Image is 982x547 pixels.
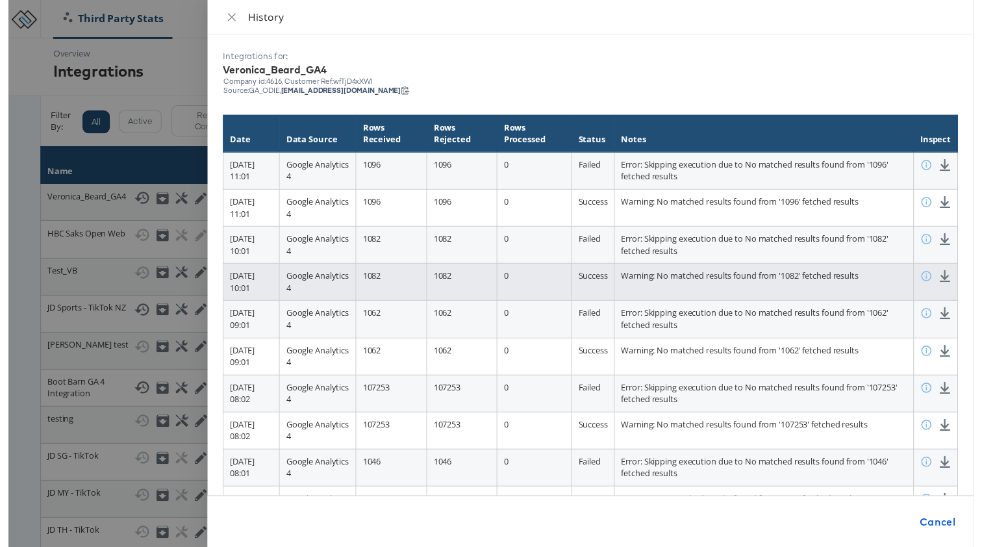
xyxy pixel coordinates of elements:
span: Google Analytics 4 [283,388,346,413]
span: Error: Skipping execution due to No matched results found from '1082' fetched results [623,237,896,261]
span: Google Analytics 4 [283,312,346,337]
span: Success [580,275,610,286]
span: Success [580,426,610,438]
span: Error: Skipping execution due to No matched results found from '107253' fetched results [623,388,905,413]
td: 1096 [354,193,426,231]
td: [DATE] 08:01 [219,495,276,533]
span: Warning: No matched results found from '1046' fetched results [623,502,865,513]
td: 0 [497,495,573,533]
span: Warning: No matched results found from '1082' fetched results [623,275,865,286]
th: Data Source [276,117,354,155]
td: 1046 [426,495,497,533]
span: Warning: No matched results found from '1062' fetched results [623,351,865,363]
td: 0 [497,306,573,344]
td: 0 [497,155,573,192]
span: Failed [580,464,603,476]
td: 1082 [426,231,497,268]
td: 0 [497,231,573,268]
div: Veronica_Beard_GA4 [218,64,966,79]
td: 1096 [426,193,497,231]
button: Cancel [922,518,969,544]
th: Date [219,117,276,155]
td: 107253 [354,381,426,419]
td: [DATE] 11:01 [219,193,276,231]
span: Warning: No matched results found from '1096' fetched results [623,199,865,211]
div: History [244,10,966,25]
span: Error: Skipping execution due to No matched results found from '1096' fetched results [623,162,896,186]
span: Warning: No matched results found from '107253' fetched results [623,426,874,438]
span: Error: Skipping execution due to No matched results found from '1046' fetched results [623,464,896,488]
td: 1062 [354,306,426,344]
td: 0 [497,457,573,494]
td: 1046 [426,457,497,494]
td: 0 [497,419,573,457]
span: Success [580,502,610,513]
span: Google Analytics 4 [283,237,346,261]
div: Integrations for: [218,51,966,64]
span: Failed [580,388,603,400]
span: Success [580,199,610,211]
td: 1062 [426,306,497,344]
span: Google Analytics 4 [283,351,346,375]
span: Cancel [927,522,964,540]
td: [DATE] 10:01 [219,268,276,306]
span: close [222,12,233,23]
td: 1082 [426,268,497,306]
td: 107253 [426,419,497,457]
span: Google Analytics 4 [283,502,346,526]
td: 0 [497,268,573,306]
td: 1096 [426,155,497,192]
th: Rows Rejected [426,117,497,155]
th: Inspect [921,117,966,155]
td: 107253 [426,381,497,419]
strong: [EMAIL_ADDRESS][DOMAIN_NAME] [277,88,399,97]
td: 1046 [354,457,426,494]
span: Failed [580,312,603,324]
td: 107253 [354,419,426,457]
th: Status [573,117,617,155]
th: Rows Received [354,117,426,155]
td: 1082 [354,231,426,268]
td: 0 [497,344,573,381]
td: 1062 [354,344,426,381]
td: [DATE] 11:01 [219,155,276,192]
td: 1096 [354,155,426,192]
td: 1082 [354,268,426,306]
div: Source: GA_ODIE, [219,87,966,96]
span: Google Analytics 4 [283,275,346,299]
td: 1046 [354,495,426,533]
td: [DATE] 09:01 [219,306,276,344]
span: Google Analytics 4 [283,199,346,223]
span: Failed [580,237,603,249]
td: [DATE] 09:01 [219,344,276,381]
span: Google Analytics 4 [283,464,346,488]
td: 0 [497,193,573,231]
td: [DATE] 10:01 [219,231,276,268]
td: [DATE] 08:02 [219,419,276,457]
td: 1062 [426,344,497,381]
span: Error: Skipping execution due to No matched results found from '1062' fetched results [623,312,896,337]
td: 0 [497,381,573,419]
div: Company id: 4616 , Customer Ref: wfTjD4xXWl [218,78,966,87]
span: Success [580,351,610,363]
span: Google Analytics 4 [283,162,346,186]
th: Rows Processed [497,117,573,155]
th: Notes [617,117,922,155]
span: Failed [580,162,603,173]
button: Close [218,12,236,24]
td: [DATE] 08:02 [219,381,276,419]
td: [DATE] 08:01 [219,457,276,494]
span: Google Analytics 4 [283,426,346,450]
